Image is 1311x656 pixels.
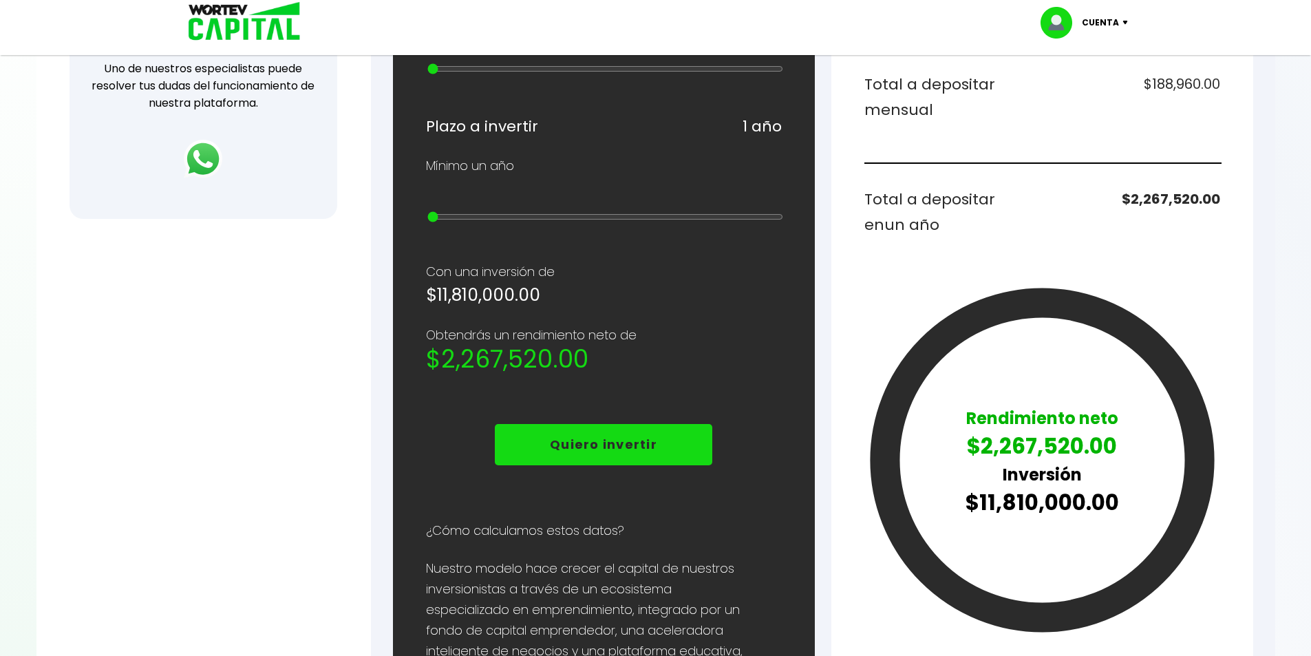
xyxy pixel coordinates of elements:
[426,262,782,282] p: Con una inversión de
[87,60,319,112] p: Uno de nuestros especialistas puede resolver tus dudas del funcionamiento de nuestra plataforma.
[426,346,782,373] h2: $2,267,520.00
[966,463,1119,487] p: Inversión
[864,72,1037,123] h6: Total a depositar mensual
[1119,21,1138,25] img: icon-down
[743,114,782,140] h6: 1 año
[426,282,782,308] h5: $11,810,000.00
[426,156,514,176] p: Mínimo un año
[426,325,782,346] p: Obtendrás un rendimiento neto de
[1047,72,1220,123] h6: $188,960.00
[1047,187,1220,238] h6: $2,267,520.00
[550,434,657,455] p: Quiero invertir
[864,187,1037,238] h6: Total a depositar en un año
[966,487,1119,519] p: $11,810,000.00
[184,140,222,178] img: logos_whatsapp-icon.242b2217.svg
[1041,7,1082,39] img: profile-image
[1082,12,1119,33] p: Cuenta
[966,430,1119,463] p: $2,267,520.00
[966,406,1119,430] p: Rendimiento neto
[426,114,538,140] h6: Plazo a invertir
[426,520,782,541] p: ¿Cómo calculamos estos datos?
[495,424,712,465] button: Quiero invertir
